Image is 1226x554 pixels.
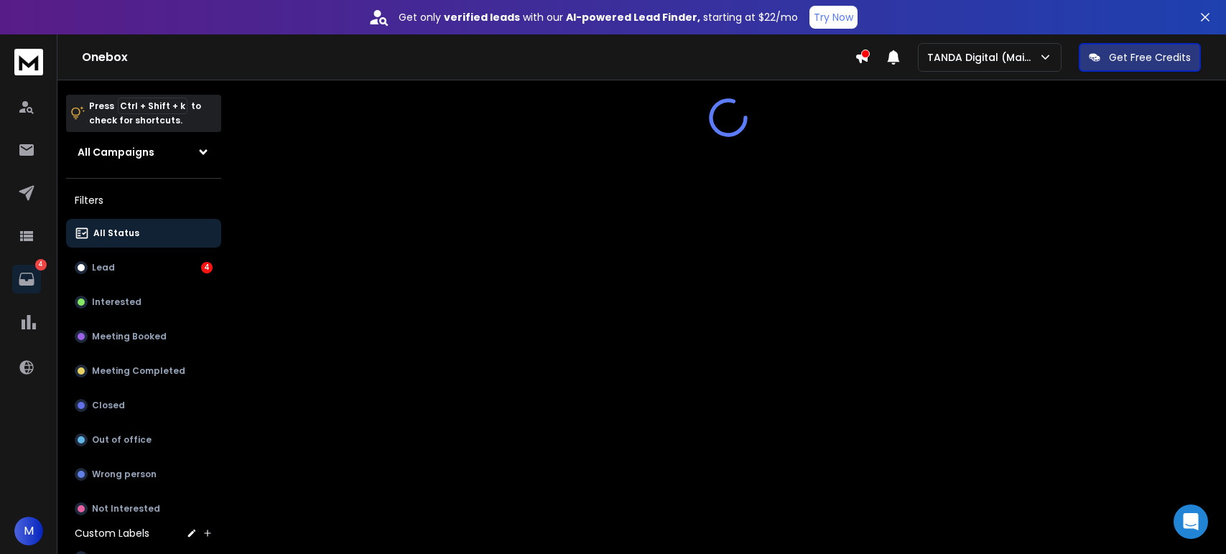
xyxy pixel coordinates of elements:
[809,6,858,29] button: Try Now
[92,400,125,411] p: Closed
[14,517,43,545] button: M
[66,288,221,316] button: Interested
[927,50,1039,65] p: TANDA Digital (Main)
[66,426,221,454] button: Out of office
[92,469,157,480] p: Wrong person
[14,49,43,75] img: logo
[66,322,221,351] button: Meeting Booked
[75,526,149,540] h3: Custom Labels
[12,265,41,294] a: 4
[1109,50,1191,65] p: Get Free Credits
[201,262,213,273] div: 4
[444,10,520,24] strong: verified leads
[1174,504,1208,539] div: Open Intercom Messenger
[92,434,152,446] p: Out of office
[92,331,167,342] p: Meeting Booked
[66,460,221,489] button: Wrong person
[66,190,221,210] h3: Filters
[82,49,855,66] h1: Onebox
[814,10,853,24] p: Try Now
[78,145,154,159] h1: All Campaigns
[66,253,221,282] button: Lead4
[66,138,221,166] button: All Campaigns
[399,10,798,24] p: Get only with our starting at $22/mo
[93,227,139,239] p: All Status
[92,296,141,308] p: Interested
[66,494,221,523] button: Not Interested
[118,98,187,114] span: Ctrl + Shift + k
[92,503,160,515] p: Not Interested
[35,259,47,271] p: 4
[92,262,115,273] p: Lead
[92,365,185,377] p: Meeting Completed
[89,99,201,128] p: Press to check for shortcuts.
[66,219,221,248] button: All Status
[566,10,700,24] strong: AI-powered Lead Finder,
[66,391,221,420] button: Closed
[66,357,221,385] button: Meeting Completed
[1079,43,1201,72] button: Get Free Credits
